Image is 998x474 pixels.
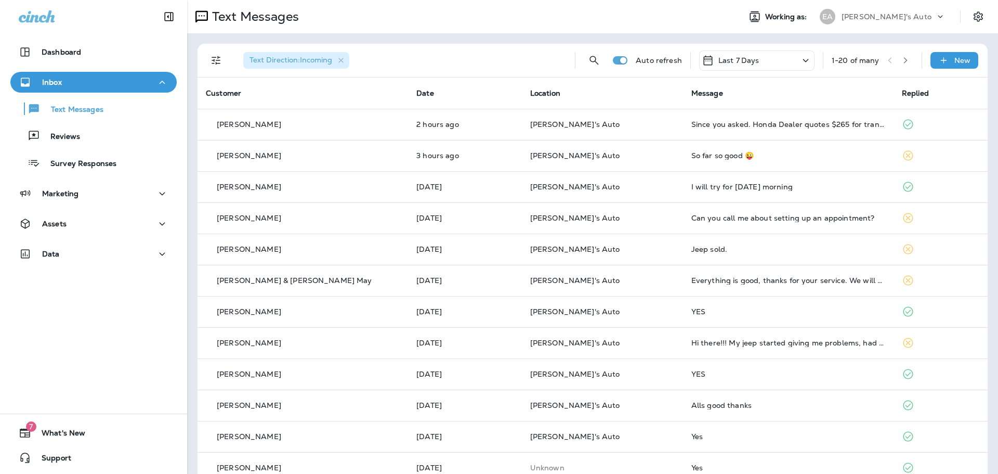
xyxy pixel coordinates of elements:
div: So far so good 😜 [691,151,885,160]
span: [PERSON_NAME]'s Auto [530,120,620,129]
p: Aug 14, 2025 10:38 AM [416,183,514,191]
span: Text Direction : Incoming [249,55,332,65]
span: [PERSON_NAME]'s Auto [530,151,620,160]
button: Settings [969,7,988,26]
p: Inbox [42,78,62,86]
p: [PERSON_NAME] [217,401,281,409]
div: Everything is good, thanks for your service. We will keep you in mind if we need more work done. ... [691,276,885,285]
button: Assets [10,213,177,234]
p: [PERSON_NAME] [217,245,281,253]
p: [PERSON_NAME] [217,214,281,222]
span: Replied [902,88,929,98]
p: [PERSON_NAME] [217,370,281,378]
div: Text Direction:Incoming [243,52,349,69]
div: Jeep sold. [691,245,885,253]
p: Text Messages [41,105,103,115]
button: Marketing [10,183,177,204]
p: Text Messages [208,9,299,24]
p: [PERSON_NAME] [217,120,281,129]
p: New [954,56,970,65]
p: [PERSON_NAME] [217,464,281,472]
span: [PERSON_NAME]'s Auto [530,182,620,191]
span: What's New [31,429,85,441]
span: [PERSON_NAME]'s Auto [530,213,620,223]
span: Date [416,88,434,98]
p: [PERSON_NAME] [217,151,281,160]
p: Aug 13, 2025 11:58 AM [416,245,514,253]
p: Aug 14, 2025 08:15 AM [416,214,514,222]
button: Survey Responses [10,152,177,174]
p: Dashboard [42,48,81,56]
span: [PERSON_NAME]'s Auto [530,276,620,285]
button: Filters [206,50,227,71]
span: Working as: [765,12,809,21]
span: Support [31,454,71,466]
div: Hi there!!! My jeep started giving me problems, had a mobile tech do a diagnostic. There's issue ... [691,339,885,347]
div: Yes [691,464,885,472]
span: [PERSON_NAME]'s Auto [530,432,620,441]
button: Dashboard [10,42,177,62]
p: Aug 12, 2025 11:25 AM [416,401,514,409]
p: [PERSON_NAME] & [PERSON_NAME] May [217,276,372,285]
button: Text Messages [10,98,177,120]
p: This customer does not have a last location and the phone number they messaged is not assigned to... [530,464,675,472]
p: Aug 15, 2025 10:32 AM [416,151,514,160]
div: YES [691,308,885,316]
button: Search Messages [584,50,605,71]
button: Support [10,447,177,468]
div: Since you asked. Honda Dealer quotes $265 for tranny service and we thought dealer prices were in... [691,120,885,129]
p: Auto refresh [636,56,682,65]
p: [PERSON_NAME] [217,308,281,316]
span: Message [691,88,723,98]
p: Data [42,250,60,258]
p: Survey Responses [40,159,116,169]
button: Data [10,244,177,264]
p: Assets [42,220,67,228]
button: 7What's New [10,422,177,443]
p: Aug 13, 2025 09:44 AM [416,339,514,347]
span: [PERSON_NAME]'s Auto [530,401,620,410]
p: [PERSON_NAME]'s Auto [842,12,931,21]
p: Marketing [42,189,78,198]
p: Aug 13, 2025 11:26 AM [416,276,514,285]
p: Last 7 Days [718,56,759,65]
p: Aug 12, 2025 11:16 AM [416,464,514,472]
div: 1 - 20 of many [832,56,879,65]
span: [PERSON_NAME]'s Auto [530,338,620,348]
span: [PERSON_NAME]'s Auto [530,245,620,254]
button: Collapse Sidebar [154,6,183,27]
span: Customer [206,88,241,98]
div: I will try for tomorrow morning [691,183,885,191]
p: Aug 15, 2025 10:55 AM [416,120,514,129]
div: Can you call me about setting up an appointment? [691,214,885,222]
p: Aug 13, 2025 11:22 AM [416,308,514,316]
p: [PERSON_NAME] [217,432,281,441]
p: Reviews [40,132,80,142]
p: [PERSON_NAME] [217,183,281,191]
div: EA [820,9,835,24]
div: YES [691,370,885,378]
span: [PERSON_NAME]'s Auto [530,369,620,379]
span: 7 [26,421,36,432]
span: Location [530,88,560,98]
button: Reviews [10,125,177,147]
p: Aug 12, 2025 03:41 PM [416,370,514,378]
div: Yes [691,432,885,441]
p: Aug 12, 2025 11:20 AM [416,432,514,441]
div: Alls good thanks [691,401,885,409]
button: Inbox [10,72,177,93]
p: [PERSON_NAME] [217,339,281,347]
span: [PERSON_NAME]'s Auto [530,307,620,316]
